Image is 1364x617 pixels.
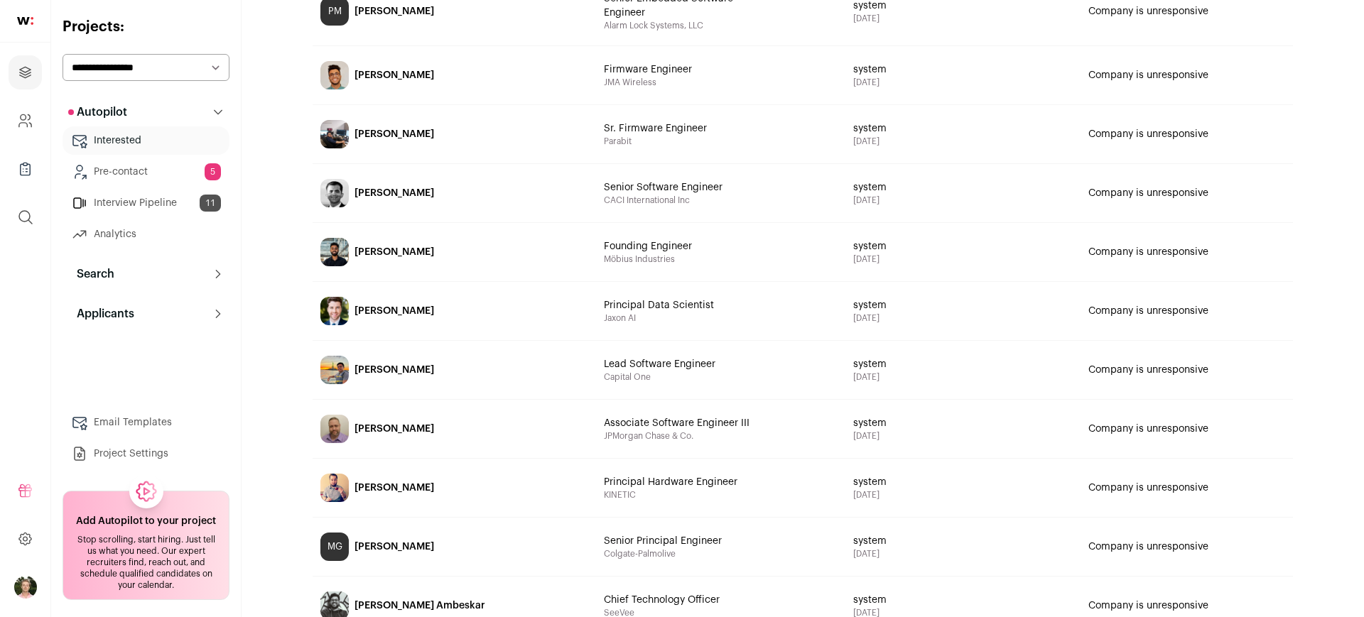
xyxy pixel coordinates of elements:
[9,55,42,89] a: Projects
[853,593,1073,607] span: system
[354,540,434,554] div: [PERSON_NAME]
[320,297,349,325] img: de9706c8af4a1ceed2c2cb27ed4161c15e5d6ecaa5b4e99a5fd268ce4f79c117
[63,491,229,600] a: Add Autopilot to your project Stop scrolling, start hiring. Just tell us what you need. Our exper...
[63,260,229,288] button: Search
[853,13,1073,24] span: [DATE]
[604,593,774,607] span: Chief Technology Officer
[63,158,229,186] a: Pre-contact5
[63,300,229,328] button: Applicants
[63,408,229,437] a: Email Templates
[68,305,134,322] p: Applicants
[354,127,434,141] div: [PERSON_NAME]
[853,357,1073,371] span: system
[853,239,1073,253] span: system
[1081,165,1292,222] a: Company is unresponsive
[604,77,839,88] span: JMA Wireless
[853,430,1073,442] span: [DATE]
[853,475,1073,489] span: system
[320,356,349,384] img: bf170d86ad7329fc2a03e9d4e3f23e5ac7a9545b4074f8679524e997d1fbea32.jpg
[604,253,839,265] span: Möbius Industries
[320,415,349,443] img: 0e5101db746f745fdb7b6f53a08efcb907564603989fe39b6907a0f1ebbc4b76
[604,548,839,559] span: Colgate-Palmolive
[354,68,434,82] div: [PERSON_NAME]
[853,195,1073,206] span: [DATE]
[320,61,349,89] img: 0606aa8a4078217fce693ad9301533c28382aae9cf84f13b06caaadfdfa8bba1
[313,47,596,104] a: [PERSON_NAME]
[9,152,42,186] a: Company Lists
[853,371,1073,383] span: [DATE]
[63,439,229,468] a: Project Settings
[604,489,839,501] span: KINETIC
[853,62,1073,77] span: system
[604,416,774,430] span: Associate Software Engineer III
[604,239,774,253] span: Founding Engineer
[63,189,229,217] a: Interview Pipeline11
[604,62,774,77] span: Firmware Engineer
[63,220,229,249] a: Analytics
[853,77,1073,88] span: [DATE]
[354,186,434,200] div: [PERSON_NAME]
[604,195,839,206] span: CACI International Inc
[313,518,596,575] a: MG [PERSON_NAME]
[313,400,596,457] a: [PERSON_NAME]
[313,459,596,516] a: [PERSON_NAME]
[853,534,1073,548] span: system
[1081,400,1292,457] a: Company is unresponsive
[853,312,1073,324] span: [DATE]
[320,238,349,266] img: efdf4f673bc6c8770aa4f3d10fae3dd0e7626145d0d51d04d163548bf45319c1
[853,121,1073,136] span: system
[1081,459,1292,516] a: Company is unresponsive
[313,224,596,280] a: [PERSON_NAME]
[14,576,37,599] img: 18664549-medium_jpg
[354,481,434,495] div: [PERSON_NAME]
[853,489,1073,501] span: [DATE]
[68,266,114,283] p: Search
[205,163,221,180] span: 5
[853,416,1073,430] span: system
[354,363,434,377] div: [PERSON_NAME]
[1081,224,1292,280] a: Company is unresponsive
[17,17,33,25] img: wellfound-shorthand-0d5821cbd27db2630d0214b213865d53afaa358527fdda9d0ea32b1df1b89c2c.svg
[604,312,839,324] span: Jaxon AI
[604,121,774,136] span: Sr. Firmware Engineer
[604,136,839,147] span: Parabit
[354,422,434,436] div: [PERSON_NAME]
[853,298,1073,312] span: system
[354,599,485,613] div: [PERSON_NAME] Ambeskar
[604,298,774,312] span: Principal Data Scientist
[1081,47,1292,104] a: Company is unresponsive
[1081,283,1292,339] a: Company is unresponsive
[604,357,774,371] span: Lead Software Engineer
[604,475,774,489] span: Principal Hardware Engineer
[313,106,596,163] a: [PERSON_NAME]
[853,180,1073,195] span: system
[1081,106,1292,163] a: Company is unresponsive
[354,245,434,259] div: [PERSON_NAME]
[604,20,839,31] span: Alarm Lock Systems, LLC
[320,474,349,502] img: 9a922e8027b5468de7869e4182cbbb845df19a843a7307f1b5c3ffd10ea4bb17.jpg
[320,120,349,148] img: 42318aafe4ad0047c123f7aa318fb461032c30ef36abf8d14d6a483054abff08.jpg
[63,17,229,37] h2: Projects:
[72,534,220,591] div: Stop scrolling, start hiring. Just tell us what you need. Our expert recruiters find, reach out, ...
[604,180,774,195] span: Senior Software Engineer
[14,576,37,599] button: Open dropdown
[313,342,596,398] a: [PERSON_NAME]
[68,104,127,121] p: Autopilot
[853,136,1073,147] span: [DATE]
[354,304,434,318] div: [PERSON_NAME]
[853,253,1073,265] span: [DATE]
[354,4,434,18] div: [PERSON_NAME]
[313,283,596,339] a: [PERSON_NAME]
[320,533,349,561] div: MG
[9,104,42,138] a: Company and ATS Settings
[604,430,839,442] span: JPMorgan Chase & Co.
[313,165,596,222] a: [PERSON_NAME]
[76,514,216,528] h2: Add Autopilot to your project
[1081,342,1292,398] a: Company is unresponsive
[1081,518,1292,575] a: Company is unresponsive
[853,548,1073,559] span: [DATE]
[604,371,839,383] span: Capital One
[63,98,229,126] button: Autopilot
[63,126,229,155] a: Interested
[320,179,349,207] img: b951f24486389c8b5a7e58a631c35b05b79f175a9055c02969a380e3c485b556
